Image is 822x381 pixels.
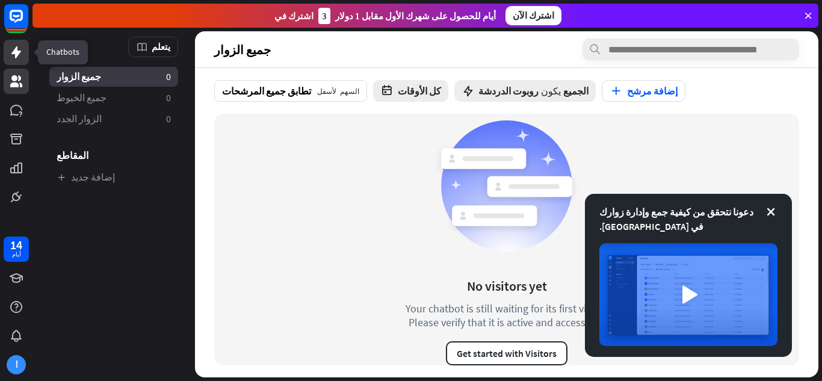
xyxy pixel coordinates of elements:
font: يكون [541,85,561,97]
font: 0 [166,70,171,82]
font: جميع الخيوط [57,91,107,104]
img: صورة [599,243,777,346]
font: تطابق جميع المرشحات [222,85,311,97]
div: Your chatbot is still waiting for its first visitor. Please verify that it is active and accessible. [383,302,630,329]
font: اشترك في [274,10,314,22]
button: Get started with Visitors [446,341,567,365]
font: يتعلم [152,41,170,52]
font: المقاطع [57,149,88,161]
font: إضافة جديد [71,171,115,183]
font: اشترك الآن [513,10,554,21]
font: أيام [12,250,21,258]
font: 0 [166,113,171,125]
a: جميع الخيوط 0 [49,88,178,108]
font: 14 [10,237,22,252]
font: أيام للحصول على شهرك الأول مقابل 1 دولار [335,10,496,22]
a: الزوار الجدد 0 [49,109,178,129]
font: جميع الزوار [214,42,271,57]
a: 14 أيام [4,237,29,262]
font: روبوت الدردشة [478,85,539,97]
font: دعونا نتحقق من كيفية جمع وإدارة زوارك في [GEOGRAPHIC_DATA]. [599,206,753,232]
button: كل الأوقات [373,80,448,102]
font: الزوار الجدد [57,113,102,125]
font: أ [16,361,17,370]
button: إضافة مرشح [602,80,685,102]
font: كل الأوقات [398,85,441,97]
font: 3 [322,10,327,22]
font: الزوار [57,39,86,54]
font: إضافة مرشح [627,85,678,97]
font: جميع الزوار [57,70,101,82]
div: No visitors yet [467,277,547,294]
font: 0 [166,91,171,104]
font: الجميع [563,85,589,97]
button: افتح أداة الدردشة المباشرة [10,5,46,41]
font: السهم لأسفل [317,87,359,94]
